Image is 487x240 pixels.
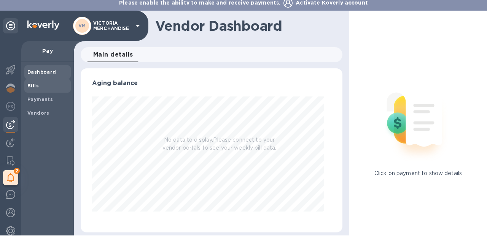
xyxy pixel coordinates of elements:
p: VICTORIA MERCHANDISE [93,21,131,31]
b: Payments [27,96,53,102]
p: Pay [27,47,68,55]
b: Bills [27,83,39,88]
b: Vendors [27,110,49,116]
b: Dashboard [27,69,56,75]
div: Unpin categories [3,18,18,33]
p: Click on payment to show details [374,169,462,177]
h1: Vendor Dashboard [155,18,337,34]
span: 2 [14,168,20,174]
span: Main details [93,49,133,60]
h3: Aging balance [92,80,331,87]
b: VM [78,23,86,28]
img: Logo [27,21,59,30]
img: Foreign exchange [6,102,15,111]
